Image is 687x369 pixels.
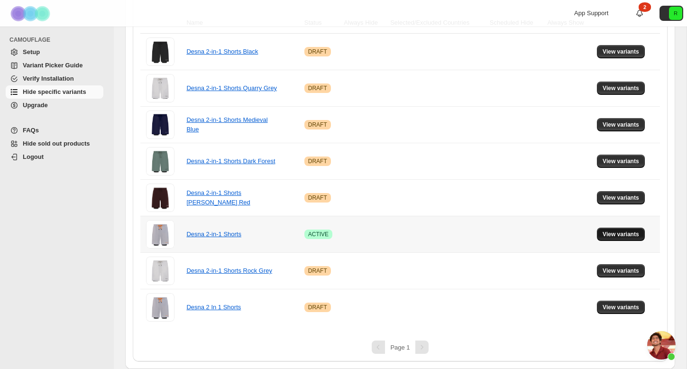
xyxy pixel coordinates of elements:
[23,88,86,95] span: Hide specific variants
[186,267,272,274] a: Desna 2-in-1 Shorts Rock Grey
[635,9,644,18] a: 2
[6,46,103,59] a: Setup
[6,137,103,150] a: Hide sold out products
[390,344,410,351] span: Page 1
[8,0,55,27] img: Camouflage
[603,121,639,129] span: View variants
[603,157,639,165] span: View variants
[6,85,103,99] a: Hide specific variants
[9,36,107,44] span: CAMOUFLAGE
[186,231,241,238] a: Desna 2-in-1 Shorts
[597,228,645,241] button: View variants
[603,231,639,238] span: View variants
[6,72,103,85] a: Verify Installation
[23,75,74,82] span: Verify Installation
[597,191,645,204] button: View variants
[308,48,327,55] span: DRAFT
[603,267,639,275] span: View variants
[23,62,82,69] span: Variant Picker Guide
[6,99,103,112] a: Upgrade
[597,264,645,277] button: View variants
[603,194,639,202] span: View variants
[23,101,48,109] span: Upgrade
[597,45,645,58] button: View variants
[647,331,676,360] a: Open chat
[186,48,258,55] a: Desna 2-in-1 Shorts Black
[308,231,329,238] span: ACTIVE
[639,2,651,12] div: 2
[597,118,645,131] button: View variants
[603,304,639,311] span: View variants
[186,157,275,165] a: Desna 2-in-1 Shorts Dark Forest
[23,48,40,55] span: Setup
[603,84,639,92] span: View variants
[23,140,90,147] span: Hide sold out products
[660,6,683,21] button: Avatar with initials R
[574,9,608,17] span: App Support
[23,153,44,160] span: Logout
[597,82,645,95] button: View variants
[6,59,103,72] a: Variant Picker Guide
[6,150,103,164] a: Logout
[23,127,39,134] span: FAQs
[603,48,639,55] span: View variants
[308,267,327,275] span: DRAFT
[186,84,277,92] a: Desna 2-in-1 Shorts Quarry Grey
[308,304,327,311] span: DRAFT
[308,157,327,165] span: DRAFT
[186,116,267,133] a: Desna 2-in-1 Shorts Medieval Blue
[669,7,682,20] span: Avatar with initials R
[186,304,241,311] a: Desna 2 In 1 Shorts
[308,194,327,202] span: DRAFT
[140,341,660,354] nav: Pagination
[597,155,645,168] button: View variants
[308,121,327,129] span: DRAFT
[674,10,678,16] text: R
[308,84,327,92] span: DRAFT
[6,124,103,137] a: FAQs
[597,301,645,314] button: View variants
[186,189,250,206] a: Desna 2-in-1 Shorts [PERSON_NAME] Red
